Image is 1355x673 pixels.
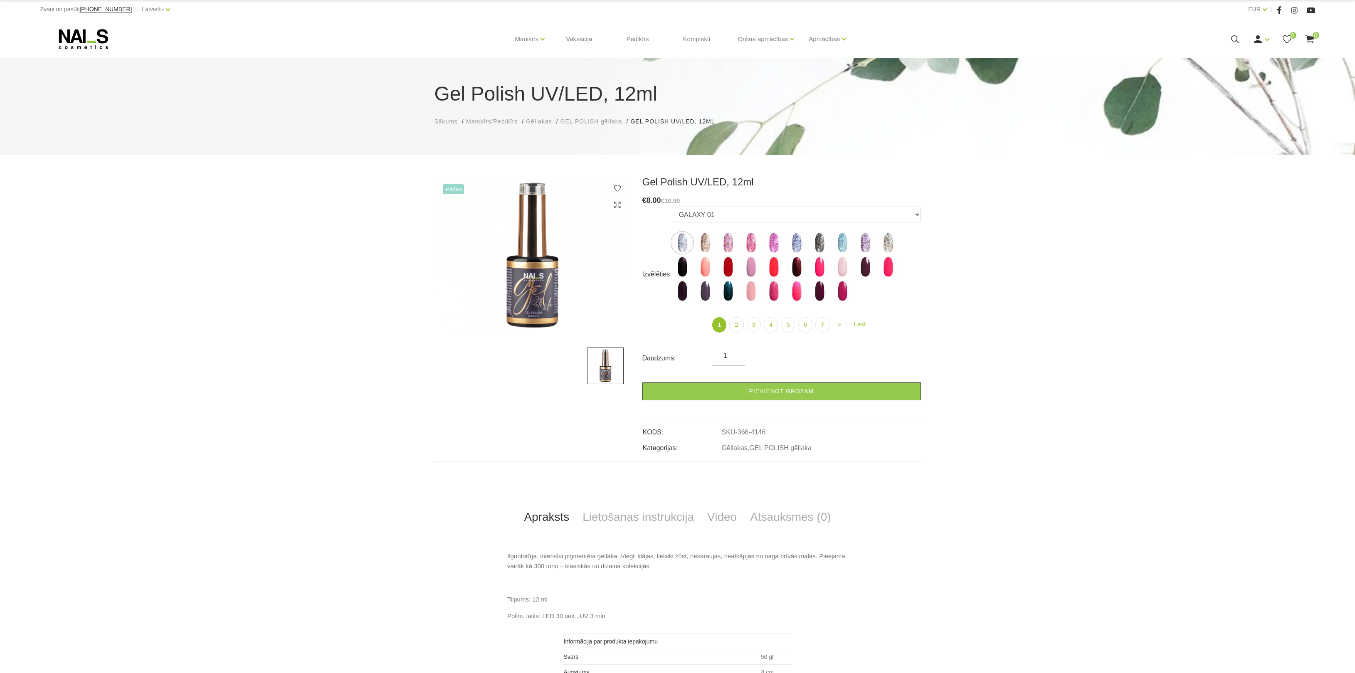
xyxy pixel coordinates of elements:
[849,317,871,332] a: Last
[747,317,761,333] a: 3
[718,281,738,301] img: ...
[587,348,624,384] img: ...
[526,118,552,125] span: Gēllakas
[722,429,766,436] a: SKU-366-4146
[434,118,458,125] span: Sākums
[560,117,622,126] a: GEL POLISH gēllaka
[642,176,921,188] h3: Gel Polish UV/LED, 12ml
[855,232,876,253] img: ...
[661,197,680,204] s: €10.90
[642,352,712,365] div: Daudzums:
[142,4,163,14] a: Latviešu
[695,256,716,277] img: ...
[1271,4,1273,15] span: |
[434,117,458,126] a: Sākums
[1282,34,1292,44] a: 0
[1305,34,1315,44] a: 0
[434,176,630,335] img: ...
[695,281,716,301] img: ...
[466,117,518,126] a: Manikīrs/Pedikīrs
[642,196,647,205] span: €
[809,22,840,56] a: Apmācības
[642,422,721,437] td: KODS:
[740,281,761,301] img: ...
[832,317,846,332] a: Next
[676,19,717,59] a: Komplekti
[718,256,738,277] img: ...
[729,317,743,333] a: 2
[434,79,921,109] h1: Gel Polish UV/LED, 12ml
[878,256,898,277] img: ...
[718,232,738,253] img: ...
[781,317,795,333] a: 5
[563,634,743,649] th: Informācija par produkta iepakojumu
[855,256,876,277] img: ...
[1290,32,1296,39] span: 0
[647,196,661,205] span: 8.00
[576,503,701,531] a: Lietošanas instrukcija
[466,118,518,125] span: Manikīrs/Pedikīrs
[1313,32,1319,39] span: 0
[832,232,853,253] img: ...
[507,551,848,571] p: Ilgnoturīga, intensīvi pigmentēta gellaka. Viegli klājas, lieliski žūst, nesaraujas, neatkāpjas n...
[507,611,848,621] p: Polim. laiks: LED 30 sek., UV 3 min
[749,444,812,452] a: GEL POLISH gēllaka
[763,256,784,277] img: ...
[878,232,898,253] img: ...
[695,232,716,253] img: ...
[712,317,726,333] a: 1
[798,317,812,333] a: 6
[526,117,552,126] a: Gēllakas
[747,653,787,660] p: 50 gr
[136,4,138,15] span: |
[832,281,853,301] img: ...
[740,256,761,277] img: ...
[815,317,829,333] a: 7
[763,232,784,253] img: ...
[443,184,464,194] span: +Video
[517,503,576,531] a: Apraksts
[619,19,655,59] a: Pedikīrs
[672,232,693,253] img: ...
[763,281,784,301] img: ...
[507,594,848,604] p: Tilpums: 12 ml
[837,320,841,328] span: »
[630,117,723,126] li: Gel Polish UV/LED, 12ml
[786,256,807,277] img: ...
[672,317,921,333] nav: product-offer-list
[642,382,921,400] a: Pievienot grozam
[40,4,132,15] div: Zvani un pasūti
[642,268,672,281] div: Izvēlēties:
[809,256,830,277] img: ...
[563,649,743,664] th: Svars
[672,281,693,301] img: ...
[559,19,599,59] a: Vaksācija
[1248,4,1261,14] a: EUR
[79,6,132,12] a: [PHONE_NUMBER]
[515,22,539,56] a: Manikīrs
[701,503,743,531] a: Video
[560,118,622,125] span: GEL POLISH gēllaka
[786,281,807,301] img: ...
[740,232,761,253] img: ...
[809,232,830,253] img: ...
[743,503,838,531] a: Atsauksmes (0)
[832,256,853,277] img: ...
[672,256,693,277] img: ...
[642,437,721,453] td: Kategorijas:
[764,317,778,333] a: 4
[721,437,921,453] td: ,
[786,232,807,253] img: ...
[738,22,788,56] a: Online apmācības
[809,281,830,301] img: ...
[722,444,748,452] a: Gēllakas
